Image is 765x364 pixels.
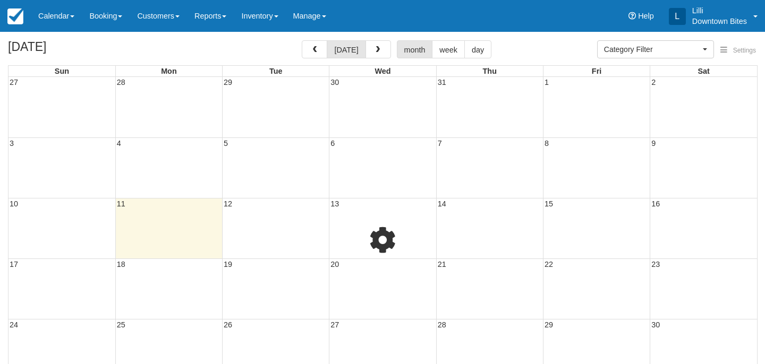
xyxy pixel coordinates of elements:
span: 29 [543,320,554,329]
span: 18 [116,260,126,268]
p: Downtown Bites [692,16,747,27]
span: 28 [116,78,126,86]
span: 15 [543,200,554,208]
span: 27 [8,78,19,86]
button: [DATE] [327,40,365,58]
button: week [432,40,465,58]
i: Help [628,12,636,20]
button: Settings [714,43,762,58]
span: Tue [269,67,283,75]
span: Sun [55,67,69,75]
span: 7 [437,139,443,148]
span: 17 [8,260,19,268]
span: Mon [161,67,177,75]
span: 2 [650,78,657,86]
span: 5 [223,139,229,148]
span: Sat [698,67,709,75]
span: 1 [543,78,550,86]
img: checkfront-main-nav-mini-logo.png [7,8,23,24]
span: 29 [223,78,233,86]
span: 30 [329,78,340,86]
span: 16 [650,200,661,208]
span: 27 [329,320,340,329]
span: 14 [437,200,447,208]
span: 20 [329,260,340,268]
span: 24 [8,320,19,329]
span: 22 [543,260,554,268]
span: 25 [116,320,126,329]
span: 21 [437,260,447,268]
button: day [464,40,491,58]
div: L [669,8,686,25]
span: 11 [116,200,126,208]
span: 26 [223,320,233,329]
button: Category Filter [597,40,714,58]
span: 13 [329,200,340,208]
span: Settings [733,47,756,54]
span: Help [638,12,654,20]
span: 9 [650,139,657,148]
span: 31 [437,78,447,86]
span: 4 [116,139,122,148]
span: 12 [223,200,233,208]
span: Thu [483,67,497,75]
span: 8 [543,139,550,148]
span: 28 [437,320,447,329]
span: 23 [650,260,661,268]
span: 19 [223,260,233,268]
span: 30 [650,320,661,329]
button: month [397,40,433,58]
span: Fri [592,67,601,75]
span: 3 [8,139,15,148]
span: 6 [329,139,336,148]
span: 10 [8,200,19,208]
h2: [DATE] [8,40,142,60]
span: Wed [375,67,390,75]
p: Lilli [692,5,747,16]
span: Category Filter [604,44,700,55]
